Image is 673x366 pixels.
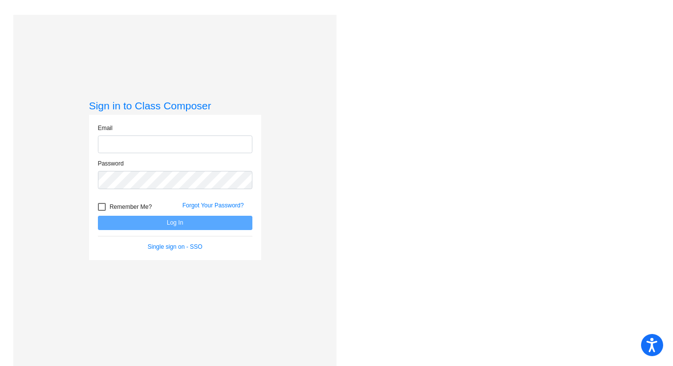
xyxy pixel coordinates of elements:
button: Log In [98,216,252,230]
label: Email [98,124,113,133]
a: Single sign on - SSO [148,243,202,250]
h3: Sign in to Class Composer [89,100,261,112]
label: Password [98,159,124,168]
a: Forgot Your Password? [183,202,244,209]
span: Remember Me? [110,201,152,213]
